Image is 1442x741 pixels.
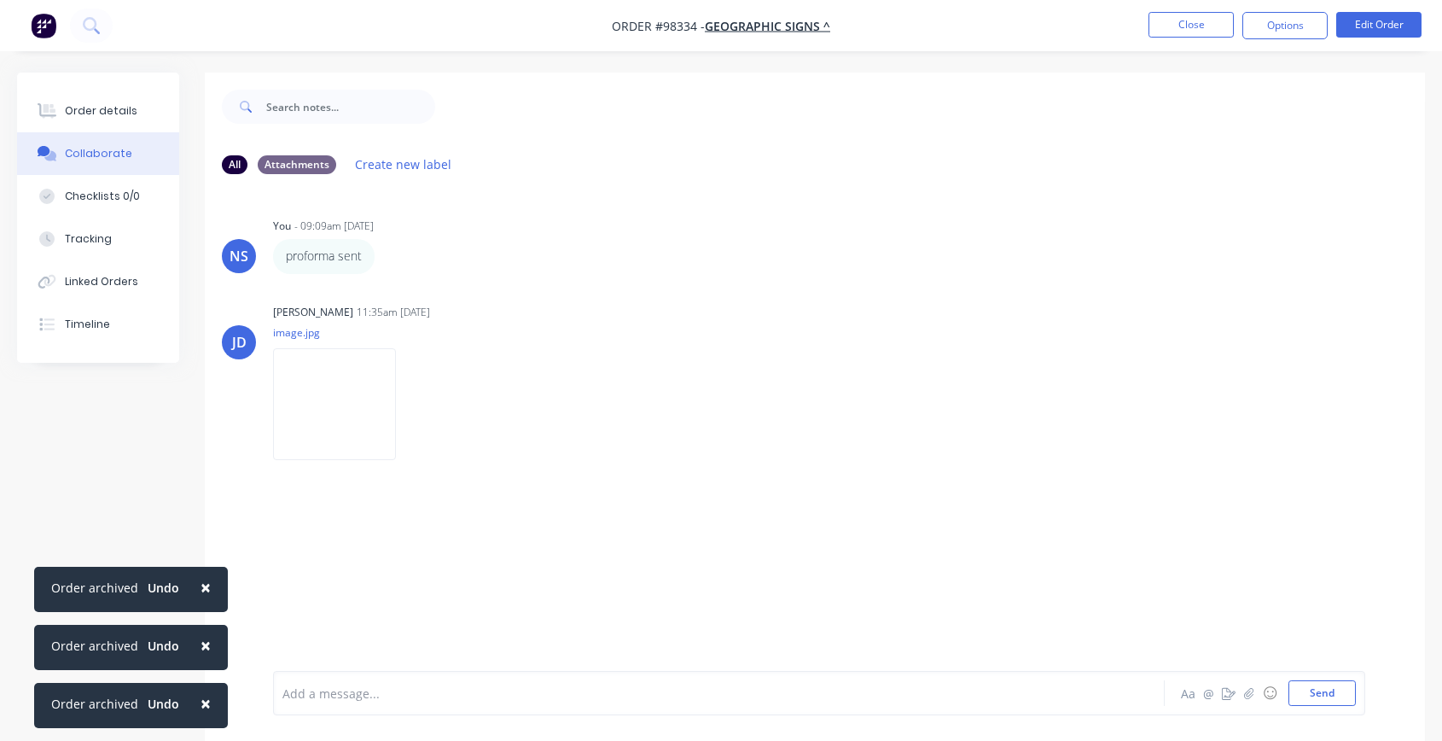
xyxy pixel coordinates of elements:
[357,305,430,320] div: 11:35am [DATE]
[31,13,56,38] img: Factory
[1288,680,1356,706] button: Send
[65,146,132,161] div: Collaborate
[230,246,248,266] div: NS
[183,625,228,666] button: Close
[273,219,291,234] div: You
[612,18,705,34] span: Order #98334 -
[705,18,830,34] a: GEOGRAPHIC SIGNS ^
[1242,12,1328,39] button: Options
[1259,683,1280,703] button: ☺
[65,274,138,289] div: Linked Orders
[183,683,228,724] button: Close
[65,189,140,204] div: Checklists 0/0
[51,695,138,713] div: Order archived
[51,579,138,597] div: Order archived
[1177,683,1198,703] button: Aa
[201,575,211,599] span: ×
[51,637,138,655] div: Order archived
[65,317,110,332] div: Timeline
[258,155,336,174] div: Attachments
[65,231,112,247] div: Tracking
[17,175,179,218] button: Checklists 0/0
[346,153,461,176] button: Create new label
[273,325,413,340] p: image.jpg
[1198,683,1218,703] button: @
[232,332,247,353] div: JD
[286,248,362,265] p: proforma sent
[183,567,228,608] button: Close
[138,691,189,717] button: Undo
[1148,12,1234,38] button: Close
[65,103,137,119] div: Order details
[138,633,189,659] button: Undo
[1336,12,1422,38] button: Edit Order
[222,155,247,174] div: All
[294,219,374,234] div: - 09:09am [DATE]
[17,260,179,303] button: Linked Orders
[17,218,179,260] button: Tracking
[201,691,211,715] span: ×
[17,303,179,346] button: Timeline
[17,132,179,175] button: Collaborate
[201,633,211,657] span: ×
[17,90,179,132] button: Order details
[266,90,435,124] input: Search notes...
[138,575,189,601] button: Undo
[273,305,353,320] div: [PERSON_NAME]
